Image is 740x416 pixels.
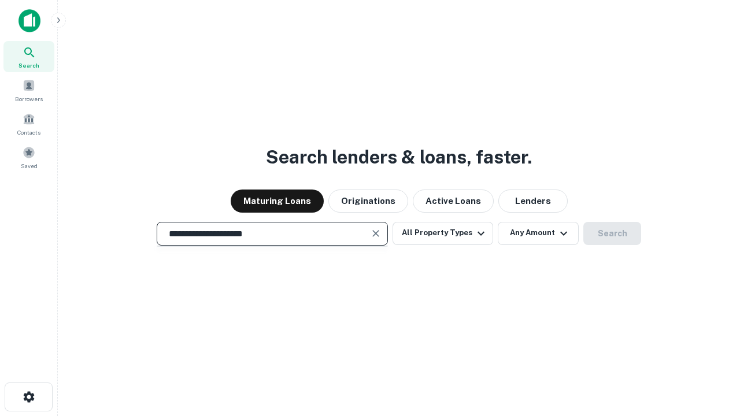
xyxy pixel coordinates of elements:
[3,108,54,139] a: Contacts
[393,222,493,245] button: All Property Types
[15,94,43,103] span: Borrowers
[18,9,40,32] img: capitalize-icon.png
[498,222,579,245] button: Any Amount
[266,143,532,171] h3: Search lenders & loans, faster.
[498,190,568,213] button: Lenders
[17,128,40,137] span: Contacts
[413,190,494,213] button: Active Loans
[231,190,324,213] button: Maturing Loans
[18,61,39,70] span: Search
[3,142,54,173] a: Saved
[328,190,408,213] button: Originations
[368,225,384,242] button: Clear
[21,161,38,170] span: Saved
[3,75,54,106] a: Borrowers
[682,324,740,379] iframe: Chat Widget
[3,41,54,72] a: Search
